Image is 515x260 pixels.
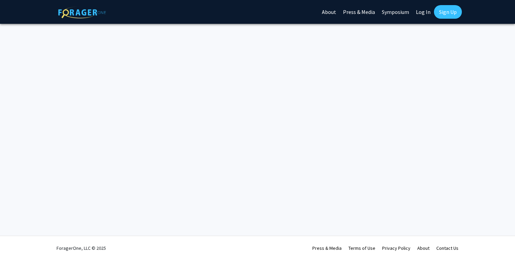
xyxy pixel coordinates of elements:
a: Privacy Policy [382,245,410,251]
a: Terms of Use [348,245,375,251]
img: ForagerOne Logo [58,6,106,18]
a: Press & Media [312,245,342,251]
a: About [417,245,430,251]
a: Sign Up [434,5,462,19]
a: Contact Us [436,245,458,251]
div: ForagerOne, LLC © 2025 [57,236,106,260]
